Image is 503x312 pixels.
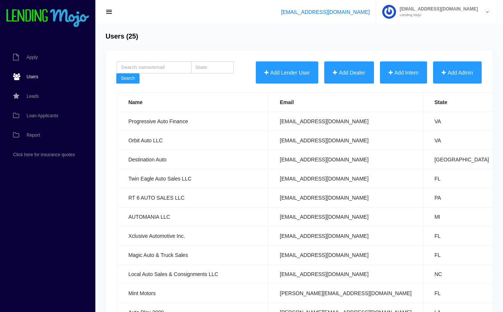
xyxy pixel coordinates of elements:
[191,61,234,73] input: State
[396,13,478,17] small: Lending Mojo
[269,246,423,265] td: [EMAIL_ADDRESS][DOMAIN_NAME]
[27,133,40,137] span: Report
[423,131,500,150] td: VA
[269,169,423,188] td: [EMAIL_ADDRESS][DOMAIN_NAME]
[105,33,138,41] h4: Users (25)
[269,93,423,112] th: Email
[269,112,423,131] td: [EMAIL_ADDRESS][DOMAIN_NAME]
[380,61,427,84] button: Add Intern
[117,112,269,131] td: Progressive Auto Finance
[117,93,269,112] th: Name
[269,208,423,227] td: [EMAIL_ADDRESS][DOMAIN_NAME]
[117,284,269,303] td: Mint Motors
[396,7,478,11] span: [EMAIL_ADDRESS][DOMAIN_NAME]
[423,284,500,303] td: FL
[117,208,269,227] td: AUTOMANIA LLC
[423,265,500,284] td: NC
[117,246,269,265] td: Magic Auto & Truck Sales
[269,284,423,303] td: [PERSON_NAME][EMAIL_ADDRESS][DOMAIN_NAME]
[423,169,500,188] td: FL
[423,150,500,169] td: [GEOGRAPHIC_DATA]
[117,61,191,73] input: Search name/email
[13,152,75,157] span: Click here for insurance quotes
[281,9,369,15] a: [EMAIL_ADDRESS][DOMAIN_NAME]
[117,150,269,169] td: Destination Auto
[117,188,269,208] td: RT 6 AUTO SALES LLC
[423,188,500,208] td: PA
[27,75,38,79] span: Users
[269,227,423,246] td: [EMAIL_ADDRESS][DOMAIN_NAME]
[117,227,269,246] td: Xclusive Automotive Inc.
[423,112,500,131] td: VA
[256,61,319,84] button: Add Lender User
[382,5,396,19] img: Profile image
[423,208,500,227] td: MI
[423,93,500,112] th: State
[269,265,423,284] td: [EMAIL_ADDRESS][DOMAIN_NAME]
[269,131,423,150] td: [EMAIL_ADDRESS][DOMAIN_NAME]
[269,150,423,169] td: [EMAIL_ADDRESS][DOMAIN_NAME]
[117,169,269,188] td: Twin Eagle Auto Sales LLC
[6,9,90,28] img: logo-small.png
[423,227,500,246] td: FL
[27,113,58,118] span: Loan Applicants
[117,265,269,284] td: Local Auto Sales & Consignments LLC
[324,61,374,84] button: Add Dealer
[116,73,139,84] button: Search
[423,246,500,265] td: FL
[117,131,269,150] td: Orbit Auto LLC
[27,55,38,60] span: Apply
[269,188,423,208] td: [EMAIL_ADDRESS][DOMAIN_NAME]
[27,94,39,99] span: Leads
[433,61,482,84] button: Add Admin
